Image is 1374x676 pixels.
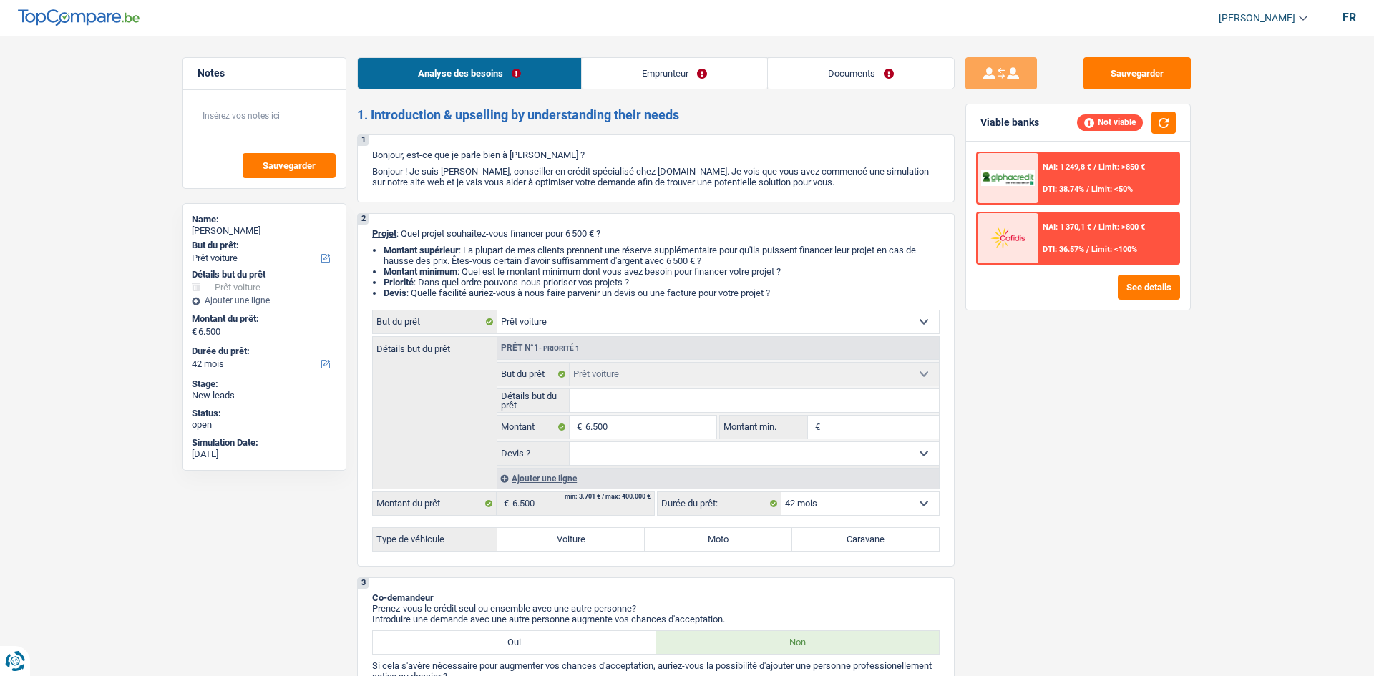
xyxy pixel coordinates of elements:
[384,266,457,277] strong: Montant minimum
[192,326,197,338] span: €
[497,416,570,439] label: Montant
[384,288,406,298] span: Devis
[981,225,1034,251] img: Cofidis
[384,245,459,255] strong: Montant supérieur
[497,492,512,515] span: €
[1043,245,1084,254] span: DTI: 36.57%
[1043,185,1084,194] span: DTI: 38.74%
[192,225,337,237] div: [PERSON_NAME]
[372,603,940,614] p: Prenez-vous le crédit seul ou ensemble avec une autre personne?
[18,9,140,26] img: TopCompare Logo
[1077,114,1143,130] div: Not viable
[1093,222,1096,232] span: /
[192,378,337,390] div: Stage:
[373,310,497,333] label: But du prêt
[1043,222,1091,232] span: NAI: 1 370,1 €
[497,528,645,551] label: Voiture
[372,228,940,239] p: : Quel projet souhaitez-vous financer pour 6 500 € ?
[1118,275,1180,300] button: See details
[645,528,792,551] label: Moto
[384,266,940,277] li: : Quel est le montant minimum dont vous avez besoin pour financer votre projet ?
[358,135,369,146] div: 1
[1098,162,1145,172] span: Limit: >850 €
[243,153,336,178] button: Sauvegarder
[358,214,369,225] div: 2
[192,390,337,401] div: New leads
[570,416,585,439] span: €
[192,346,334,357] label: Durée du prêt:
[658,492,781,515] label: Durée du prêt:
[1091,185,1133,194] span: Limit: <50%
[384,277,414,288] strong: Priorité
[192,240,334,251] label: But du prêt:
[720,416,807,439] label: Montant min.
[1093,162,1096,172] span: /
[192,214,337,225] div: Name:
[384,245,940,266] li: : La plupart de mes clients prennent une réserve supplémentaire pour qu'ils puissent financer leu...
[1086,245,1089,254] span: /
[497,389,570,412] label: Détails but du prêt
[497,363,570,386] label: But du prêt
[372,228,396,239] span: Projet
[1207,6,1307,30] a: [PERSON_NAME]
[981,170,1034,187] img: AlphaCredit
[192,269,337,280] div: Détails but du prêt
[1219,12,1295,24] span: [PERSON_NAME]
[792,528,940,551] label: Caravane
[373,492,497,515] label: Montant du prêt
[263,161,316,170] span: Sauvegarder
[192,419,337,431] div: open
[358,578,369,589] div: 3
[656,631,940,654] label: Non
[372,166,940,187] p: Bonjour ! Je suis [PERSON_NAME], conseiller en crédit spécialisé chez [DOMAIN_NAME]. Je vois que ...
[384,288,940,298] li: : Quelle facilité auriez-vous à nous faire parvenir un devis ou une facture pour votre projet ?
[1091,245,1137,254] span: Limit: <100%
[372,592,434,603] span: Co-demandeur
[373,631,656,654] label: Oui
[192,449,337,460] div: [DATE]
[198,67,331,79] h5: Notes
[497,468,939,489] div: Ajouter une ligne
[358,58,581,89] a: Analyse des besoins
[1086,185,1089,194] span: /
[192,295,337,305] div: Ajouter une ligne
[1083,57,1191,89] button: Sauvegarder
[372,614,940,624] p: Introduire une demande avec une autre personne augmente vos chances d'acceptation.
[582,58,767,89] a: Emprunteur
[539,344,580,352] span: - Priorité 1
[497,442,570,465] label: Devis ?
[373,337,497,353] label: Détails but du prêt
[768,58,954,89] a: Documents
[1098,222,1145,232] span: Limit: >800 €
[373,528,497,551] label: Type de véhicule
[384,277,940,288] li: : Dans quel ordre pouvons-nous prioriser vos projets ?
[497,343,583,353] div: Prêt n°1
[980,117,1039,129] div: Viable banks
[192,408,337,419] div: Status:
[192,437,337,449] div: Simulation Date:
[1043,162,1091,172] span: NAI: 1 249,8 €
[1343,11,1356,24] div: fr
[192,313,334,325] label: Montant du prêt:
[808,416,824,439] span: €
[565,494,651,500] div: min: 3.701 € / max: 400.000 €
[357,107,955,123] h2: 1. Introduction & upselling by understanding their needs
[372,150,940,160] p: Bonjour, est-ce que je parle bien à [PERSON_NAME] ?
